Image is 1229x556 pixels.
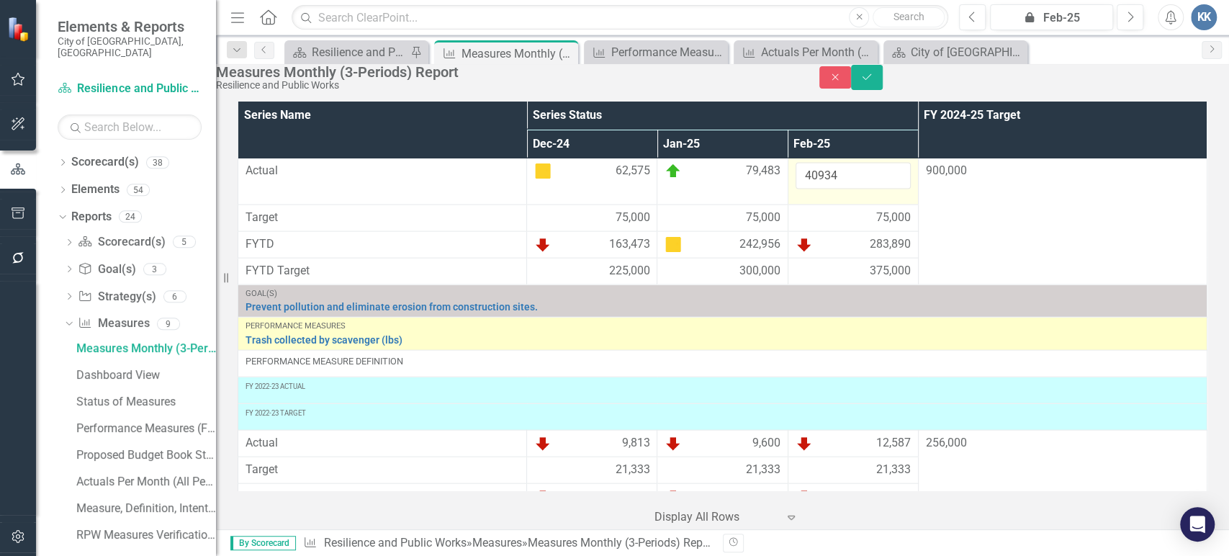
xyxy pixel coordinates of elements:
span: 75,000 [746,210,780,226]
div: Performance Measures (Fiscal Year Comparison) [611,43,724,61]
div: 24 [119,211,142,223]
div: FY 2022-23 Actual [246,382,1199,392]
a: Status of Measures [73,390,216,413]
a: Actuals Per Month (All Periods YTD) [737,43,874,61]
div: Open Intercom Messenger [1180,507,1215,542]
button: Feb-25 [990,4,1113,30]
div: 9 [157,318,180,330]
div: Resilience and Public Works [216,80,791,91]
div: 3 [143,263,166,275]
div: FY 2022-23 Target [246,408,1199,418]
div: Resilience and Public Works [312,43,407,61]
a: Scorecard(s) [78,234,165,251]
img: Below Plan [534,488,552,506]
div: RPW Measures Verification Report [76,529,216,542]
span: Actual [246,435,519,452]
div: City of [GEOGRAPHIC_DATA] [911,43,1024,61]
a: Dashboard View [73,364,216,387]
div: Measures Monthly (3-Periods) Report [216,64,791,80]
a: Goal(s) [78,261,135,278]
a: Resilience and Public Works [323,536,466,550]
a: Resilience and Public Works [58,81,202,97]
div: » » [303,535,711,552]
div: 5 [173,236,196,248]
span: Search [893,11,924,22]
small: City of [GEOGRAPHIC_DATA], [GEOGRAPHIC_DATA] [58,35,202,59]
img: Caution [665,236,682,254]
a: Elements [71,181,120,198]
div: Actuals Per Month (All Periods YTD) [761,43,874,61]
img: Below Plan [534,236,552,254]
a: Prevent pollution and eliminate erosion from construction sites. [246,302,1199,313]
span: 9,600 [752,435,780,452]
a: Performance Measures (Fiscal Year Comparison) [588,43,724,61]
button: Search [873,7,945,27]
span: 21,333 [615,462,649,478]
div: Actuals Per Month (All Periods YTD) [76,475,216,488]
img: Below Plan [796,236,813,254]
span: 34,880 [615,488,649,506]
a: Proposed Budget Book Strategic Planning [73,444,216,467]
img: Below Plan [665,435,682,452]
span: 62,575 [615,163,649,180]
span: 256,000 [926,436,967,449]
a: City of [GEOGRAPHIC_DATA] [887,43,1024,61]
span: 9,813 [621,435,649,452]
div: Measures Monthly (3-Periods) Report [527,536,716,550]
div: Proposed Budget Book Strategic Planning [76,449,216,462]
span: 900,000 [926,163,967,177]
div: Measures Monthly (3-Periods) Report [76,342,216,355]
span: FYTD [246,236,519,253]
input: Search ClearPoint... [292,5,948,30]
span: 300,000 [739,263,780,279]
img: Caution [534,163,552,180]
span: 79,483 [746,163,780,180]
a: Resilience and Public Works [288,43,407,61]
a: Measure, Definition, Intention, Source [73,497,216,520]
img: Below Plan [796,488,813,506]
a: Scorecard(s) [71,154,139,171]
span: 57,067 [876,488,911,506]
span: 75,000 [876,210,911,226]
a: Actuals Per Month (All Periods YTD) [73,470,216,493]
img: Below Plan [665,488,682,506]
img: Below Plan [534,435,552,452]
span: Actual [246,163,519,179]
button: KK [1191,4,1217,30]
div: Performance Measures (Fiscal Year Comparison) [76,422,216,435]
span: Target [246,462,519,478]
div: Goal(s) [246,290,1199,298]
a: Measures [472,536,521,550]
span: 242,956 [739,236,780,254]
div: Performance Measures [246,322,1199,331]
span: By Scorecard [230,536,296,550]
span: FYTD [246,488,519,505]
a: Measures [78,315,149,332]
span: 12,587 [876,435,911,452]
div: 54 [127,184,150,196]
span: 21,333 [746,462,780,478]
span: 44,480 [746,488,780,506]
div: 6 [163,290,186,302]
div: Feb-25 [995,9,1108,27]
a: RPW Measures Verification Report [73,524,216,547]
span: FYTD Target [246,263,519,279]
div: Measure, Definition, Intention, Source [76,502,216,515]
a: Measures Monthly (3-Periods) Report [73,337,216,360]
div: Measures Monthly (3-Periods) Report [462,45,575,63]
span: 75,000 [615,210,649,226]
a: Trash collected by scavenger (lbs) [246,335,1199,346]
span: 283,890 [870,236,911,254]
div: Performance Measure Definition [246,355,1199,368]
span: 225,000 [608,263,649,279]
a: Reports [71,209,112,225]
input: Search Below... [58,115,202,140]
a: Strategy(s) [78,289,156,305]
span: 21,333 [876,462,911,478]
div: Dashboard View [76,369,216,382]
img: On Target [665,163,682,180]
span: Elements & Reports [58,18,202,35]
span: Target [246,210,519,226]
div: 38 [146,156,169,169]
